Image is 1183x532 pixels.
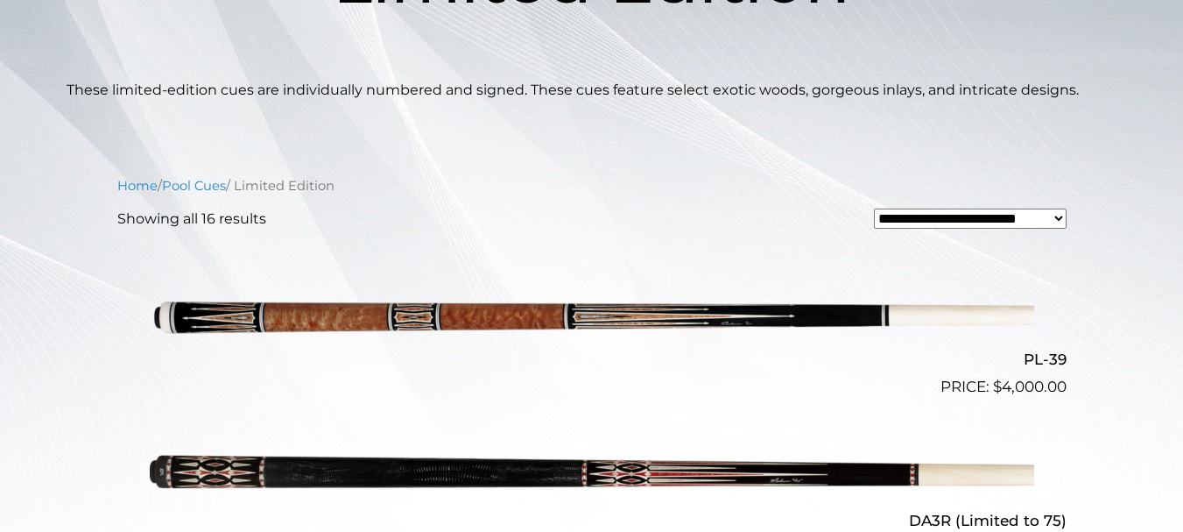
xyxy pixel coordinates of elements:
[117,178,158,194] a: Home
[117,244,1067,398] a: PL-39 $4,000.00
[874,209,1067,229] select: Shop order
[162,178,226,194] a: Pool Cues
[150,244,1034,391] img: PL-39
[67,80,1117,101] p: These limited-edition cues are individually numbered and signed. These cues feature select exotic...
[117,176,1067,195] nav: Breadcrumb
[117,343,1067,375] h2: PL-39
[993,378,1067,395] bdi: 4,000.00
[117,209,266,230] p: Showing all 16 results
[993,378,1002,395] span: $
